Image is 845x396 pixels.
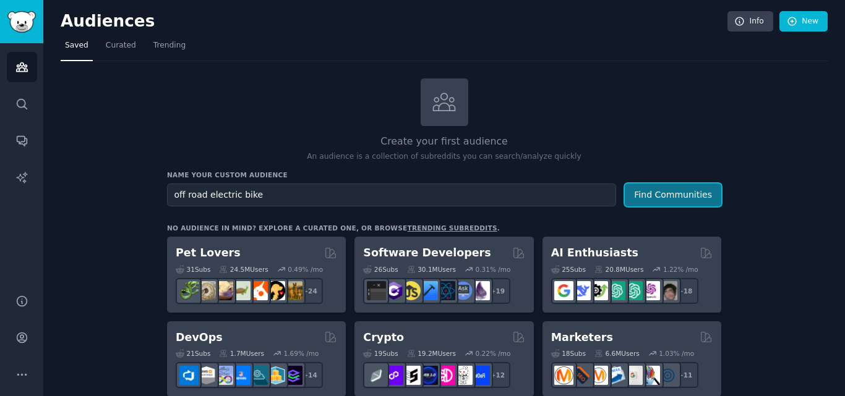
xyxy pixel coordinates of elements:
input: Pick a short name, like "Digital Marketers" or "Movie-Goers" [167,183,616,206]
img: Emailmarketing [606,366,625,385]
img: OnlineMarketing [658,366,677,385]
img: PlatformEngineers [283,366,302,385]
a: New [779,11,828,32]
div: + 18 [672,278,698,304]
img: dogbreed [283,281,302,300]
img: herpetology [179,281,199,300]
img: Docker_DevOps [214,366,233,385]
div: 0.22 % /mo [476,349,511,358]
div: 0.31 % /mo [476,265,511,274]
img: defiblockchain [436,366,455,385]
img: 0xPolygon [384,366,403,385]
div: 1.69 % /mo [284,349,319,358]
img: leopardgeckos [214,281,233,300]
div: 0.49 % /mo [288,265,323,274]
img: azuredevops [179,366,199,385]
img: learnjavascript [401,281,421,300]
div: 24.5M Users [219,265,268,274]
div: + 24 [297,278,323,304]
img: iOSProgramming [419,281,438,300]
img: DevOpsLinks [231,366,251,385]
div: + 12 [484,362,510,388]
img: chatgpt_promptDesign [606,281,625,300]
img: aws_cdk [266,366,285,385]
a: trending subreddits [407,224,497,232]
div: 19 Sub s [363,349,398,358]
div: 18 Sub s [551,349,586,358]
div: + 19 [484,278,510,304]
span: Saved [65,40,88,51]
button: Find Communities [625,183,721,206]
img: googleads [624,366,643,385]
img: AWS_Certified_Experts [197,366,216,385]
h2: Marketers [551,330,613,345]
img: ethstaker [401,366,421,385]
h2: Pet Lovers [176,245,241,261]
img: platformengineering [249,366,268,385]
img: web3 [419,366,438,385]
img: ArtificalIntelligence [658,281,677,300]
div: 20.8M Users [594,265,643,274]
div: 19.2M Users [407,349,456,358]
div: 31 Sub s [176,265,210,274]
h2: AI Enthusiasts [551,245,638,261]
div: 25 Sub s [551,265,586,274]
span: Trending [153,40,186,51]
img: turtle [231,281,251,300]
div: + 11 [672,362,698,388]
img: content_marketing [554,366,573,385]
img: AskMarketing [589,366,608,385]
h2: DevOps [176,330,223,345]
img: AskComputerScience [453,281,473,300]
img: csharp [384,281,403,300]
img: GummySearch logo [7,11,36,33]
img: reactnative [436,281,455,300]
div: 1.03 % /mo [659,349,694,358]
img: AItoolsCatalog [589,281,608,300]
a: Trending [149,36,190,61]
a: Saved [61,36,93,61]
div: 1.7M Users [219,349,264,358]
div: 6.6M Users [594,349,640,358]
h2: Audiences [61,12,727,32]
div: 30.1M Users [407,265,456,274]
img: DeepSeek [572,281,591,300]
a: Curated [101,36,140,61]
div: No audience in mind? Explore a curated one, or browse . [167,224,500,232]
div: 26 Sub s [363,265,398,274]
h2: Software Developers [363,245,491,261]
img: cockatiel [249,281,268,300]
img: ballpython [197,281,216,300]
img: defi_ [471,366,490,385]
img: bigseo [572,366,591,385]
img: elixir [471,281,490,300]
div: 1.22 % /mo [663,265,698,274]
a: Info [727,11,773,32]
p: An audience is a collection of subreddits you can search/analyze quickly [167,151,721,162]
h2: Create your first audience [167,134,721,150]
div: + 14 [297,362,323,388]
img: chatgpt_prompts_ [624,281,643,300]
img: CryptoNews [453,366,473,385]
img: OpenAIDev [641,281,660,300]
img: PetAdvice [266,281,285,300]
div: 21 Sub s [176,349,210,358]
span: Curated [106,40,136,51]
img: MarketingResearch [641,366,660,385]
h2: Crypto [363,330,404,345]
img: GoogleGeminiAI [554,281,573,300]
h3: Name your custom audience [167,171,721,179]
img: ethfinance [367,366,386,385]
img: software [367,281,386,300]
